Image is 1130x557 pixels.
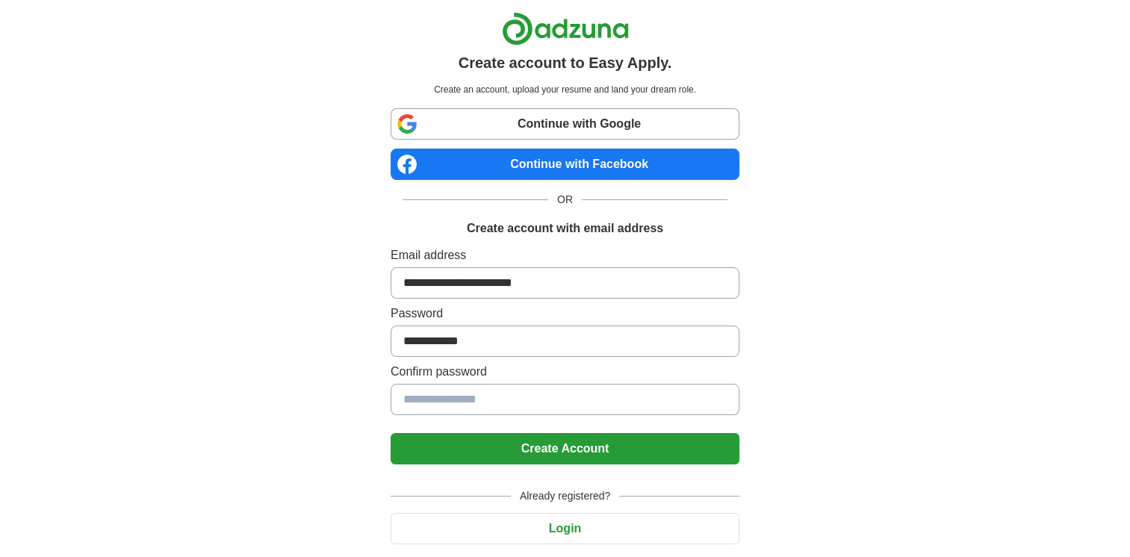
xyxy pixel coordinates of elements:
button: Create Account [391,433,739,464]
a: Login [391,522,739,535]
label: Password [391,305,739,323]
img: Adzuna logo [502,12,629,46]
h1: Create account with email address [467,220,663,237]
h1: Create account to Easy Apply. [459,52,672,74]
a: Continue with Google [391,108,739,140]
p: Create an account, upload your resume and land your dream role. [394,83,736,96]
label: Email address [391,246,739,264]
label: Confirm password [391,363,739,381]
button: Login [391,513,739,544]
span: OR [548,192,582,208]
a: Continue with Facebook [391,149,739,180]
span: Already registered? [511,488,619,504]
